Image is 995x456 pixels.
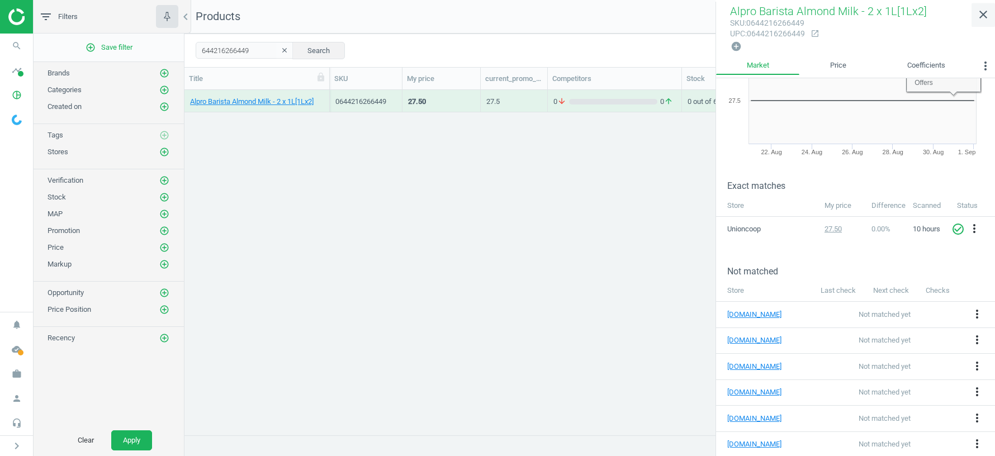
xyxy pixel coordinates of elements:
button: chevron_right [3,439,31,453]
tspan: 28. Aug [883,149,903,155]
text: 27.5 [729,97,741,104]
td: Not matched yet [812,302,958,328]
i: chevron_right [10,439,23,453]
i: cloud_done [6,339,27,360]
span: Filters [58,12,78,22]
h3: Not matched [727,266,995,277]
button: add_circle_outline [159,332,170,344]
i: add_circle_outline [159,333,169,343]
i: add_circle [731,41,742,52]
span: Categories [48,85,82,94]
i: add_circle_outline [159,305,169,315]
a: open_in_new [805,29,819,39]
span: sku [730,18,745,27]
button: add_circle_outline [159,225,170,236]
button: add_circle_outline [159,84,170,96]
a: [DOMAIN_NAME] [727,414,794,424]
i: add_circle_outline [159,147,169,157]
button: add_circle_outline [159,192,170,203]
img: wGWNvw8QSZomAAAAABJRU5ErkJggg== [12,115,22,125]
span: Unioncoop [727,224,783,234]
button: add_circle_outline [159,287,170,298]
td: Not matched yet [812,354,958,380]
i: more_vert [970,385,984,398]
th: Store [716,195,819,216]
button: add_circle_outlineSave filter [34,36,184,59]
i: chevron_left [179,10,192,23]
button: Clear [66,430,106,450]
div: current_promo_price [485,74,543,84]
th: Checks [918,281,958,302]
a: Coefficients [877,56,976,75]
a: Market [716,56,799,75]
span: Created on [48,102,82,111]
span: 0.00 % [871,225,890,233]
button: add_circle_outline [159,101,170,112]
i: add_circle_outline [159,68,169,78]
i: add_circle_outline [159,192,169,202]
tspan: 30. Aug [923,149,944,155]
i: add_circle_outline [159,130,169,140]
a: [DOMAIN_NAME] [727,439,794,449]
i: headset_mic [6,412,27,434]
a: Price [799,56,876,75]
a: Alpro Barista Almond Milk - 2 x 1L[1Lx2] [190,97,314,107]
td: Not matched yet [812,327,958,354]
tspan: 1. Sep [958,149,976,155]
span: Alpro Barista Almond Milk - 2 x 1L[1Lx2] [730,4,927,18]
i: add_circle_outline [159,243,169,253]
th: Difference [866,195,907,216]
button: Apply [111,430,152,450]
tspan: 22. Aug [761,149,782,155]
button: more_vert [970,307,984,322]
i: close [977,8,990,21]
span: Brands [48,69,70,77]
th: My price [819,195,866,216]
th: Last check [812,281,864,302]
button: more_vert [970,333,984,348]
div: My price [407,74,476,84]
button: more_vert [970,359,984,374]
th: Scanned [907,195,951,216]
span: Stock [48,193,66,201]
span: Verification [48,176,83,184]
tspan: 26. Aug [842,149,863,155]
button: more_vert [970,385,984,400]
span: Markup [48,260,72,268]
input: SKU/Title search [196,42,293,59]
span: Opportunity [48,288,84,297]
span: 0 [553,97,569,107]
i: add_circle_outline [159,259,169,269]
button: add_circle_outline [159,146,170,158]
i: check_circle_outline [951,222,965,236]
th: Store [716,281,812,302]
h3: Exact matches [727,180,995,191]
i: notifications [6,314,27,335]
i: arrow_upward [664,97,673,107]
i: add_circle_outline [159,226,169,236]
span: Tags [48,131,63,139]
div: SKU [334,74,397,84]
button: add_circle_outline [159,208,170,220]
i: add_circle_outline [159,209,169,219]
button: add_circle_outline [159,130,170,141]
button: more_vert [970,437,984,452]
div: : 0644216266449 [730,28,805,39]
i: work [6,363,27,384]
i: more_vert [970,411,984,425]
span: Price [48,243,64,251]
button: more_vert [976,56,995,79]
i: filter_list [39,10,53,23]
a: [DOMAIN_NAME] [727,310,794,320]
div: Title [189,74,325,84]
span: Recency [48,334,75,342]
button: add_circle [730,40,742,53]
span: Promotion [48,226,80,235]
button: add_circle_outline [159,304,170,315]
div: Competitors [552,74,677,84]
span: 0 [657,97,676,107]
i: add_circle_outline [159,102,169,112]
button: add_circle_outline [159,68,170,79]
button: clear [276,43,293,59]
span: Price Position [48,305,91,313]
